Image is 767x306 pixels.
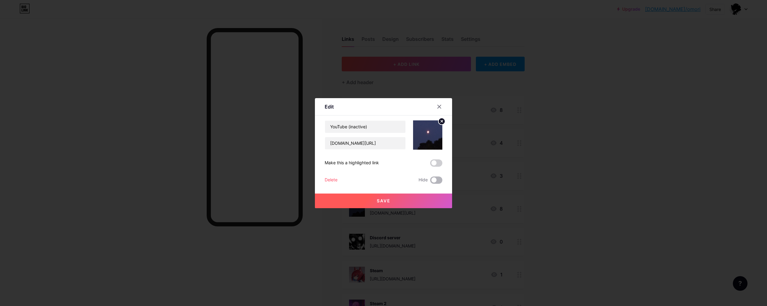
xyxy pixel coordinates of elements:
[325,159,379,167] div: Make this a highlighted link
[325,121,405,133] input: Title
[315,194,452,208] button: Save
[377,198,391,203] span: Save
[325,103,334,110] div: Edit
[325,176,337,184] div: Delete
[419,176,428,184] span: Hide
[413,120,442,150] img: link_thumbnail
[325,137,405,149] input: URL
